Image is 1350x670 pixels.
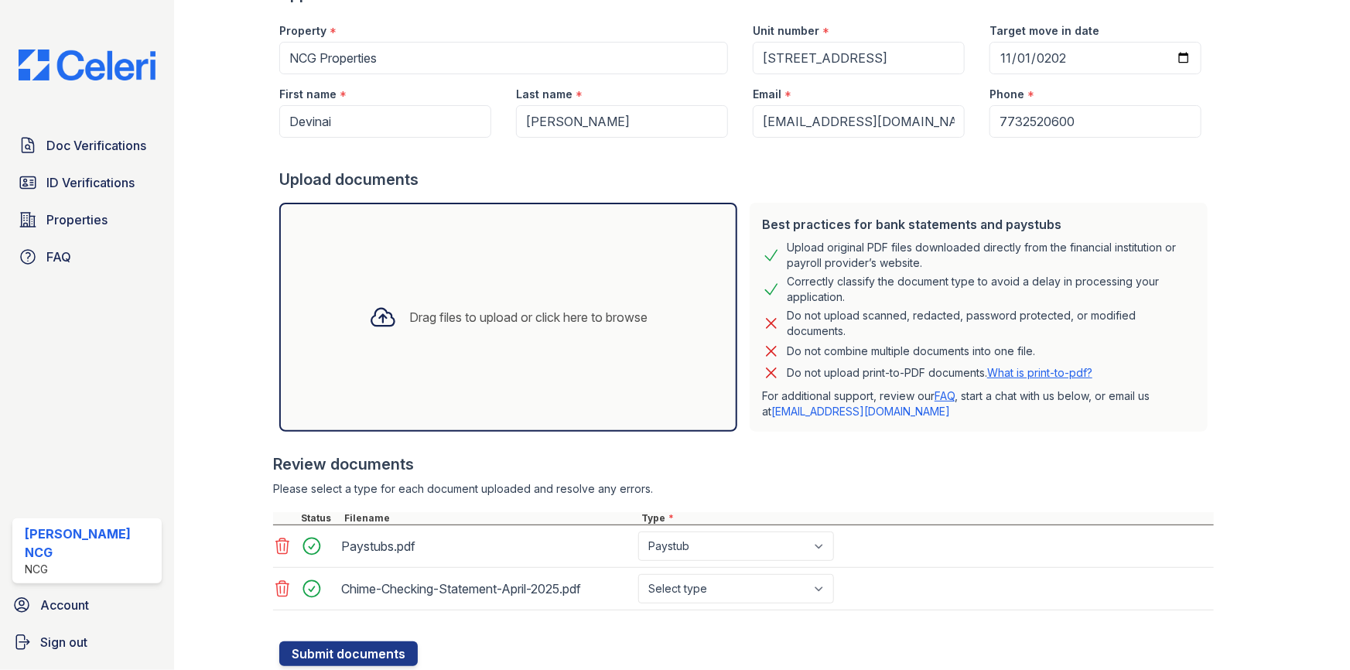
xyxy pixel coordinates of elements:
[273,453,1214,475] div: Review documents
[12,204,162,235] a: Properties
[787,308,1195,339] div: Do not upload scanned, redacted, password protected, or modified documents.
[516,87,572,102] label: Last name
[771,405,950,418] a: [EMAIL_ADDRESS][DOMAIN_NAME]
[46,136,146,155] span: Doc Verifications
[753,87,781,102] label: Email
[12,167,162,198] a: ID Verifications
[409,308,648,326] div: Drag files to upload or click here to browse
[25,525,156,562] div: [PERSON_NAME] NCG
[787,240,1195,271] div: Upload original PDF files downloaded directly from the financial institution or payroll provider’...
[787,365,1092,381] p: Do not upload print-to-PDF documents.
[762,215,1195,234] div: Best practices for bank statements and paystubs
[46,210,108,229] span: Properties
[273,481,1214,497] div: Please select a type for each document uploaded and resolve any errors.
[40,633,87,651] span: Sign out
[341,512,638,525] div: Filename
[935,389,955,402] a: FAQ
[12,130,162,161] a: Doc Verifications
[762,388,1195,419] p: For additional support, review our , start a chat with us below, or email us at
[298,512,341,525] div: Status
[279,87,337,102] label: First name
[6,627,168,658] a: Sign out
[40,596,89,614] span: Account
[6,50,168,80] img: CE_Logo_Blue-a8612792a0a2168367f1c8372b55b34899dd931a85d93a1a3d3e32e68fde9ad4.png
[638,512,1214,525] div: Type
[787,274,1195,305] div: Correctly classify the document type to avoid a delay in processing your application.
[12,241,162,272] a: FAQ
[989,87,1024,102] label: Phone
[753,23,819,39] label: Unit number
[989,23,1099,39] label: Target move in date
[341,534,632,559] div: Paystubs.pdf
[987,366,1092,379] a: What is print-to-pdf?
[341,576,632,601] div: Chime-Checking-Statement-April-2025.pdf
[6,590,168,620] a: Account
[279,169,1214,190] div: Upload documents
[25,562,156,577] div: NCG
[279,641,418,666] button: Submit documents
[787,342,1035,361] div: Do not combine multiple documents into one file.
[46,173,135,192] span: ID Verifications
[46,248,71,266] span: FAQ
[279,23,326,39] label: Property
